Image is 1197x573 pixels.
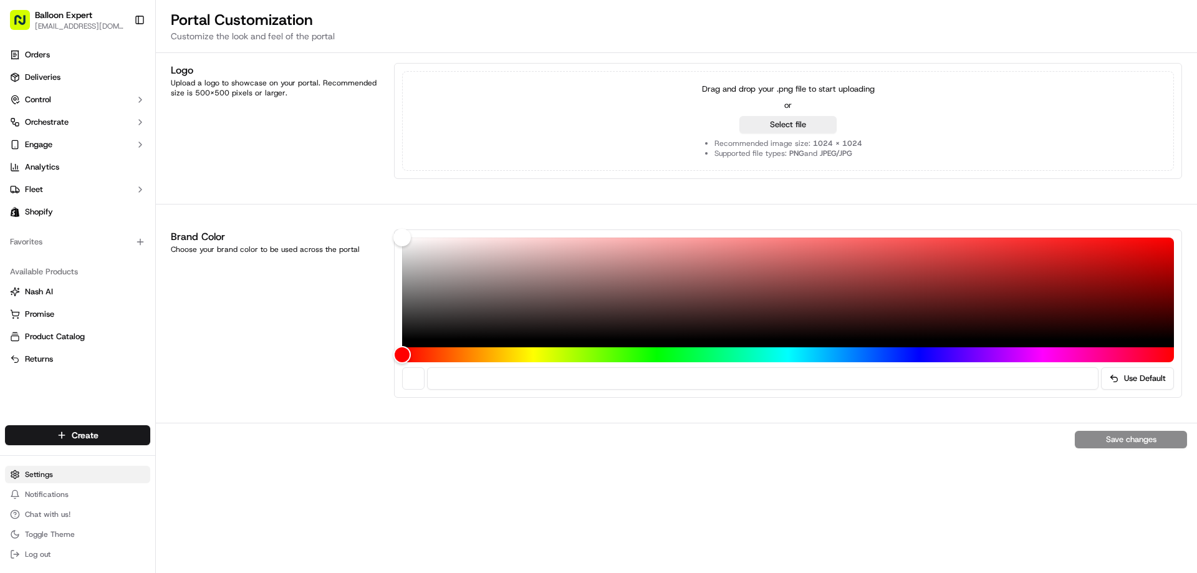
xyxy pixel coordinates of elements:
[5,90,150,110] button: Control
[789,148,804,158] span: PNG
[5,526,150,543] button: Toggle Theme
[12,12,37,37] img: Nash
[103,193,108,203] span: •
[5,202,150,222] a: Shopify
[88,309,151,319] a: Powered byPylon
[10,354,145,365] a: Returns
[5,425,150,445] button: Create
[5,232,150,252] div: Favorites
[10,286,145,297] a: Nash AI
[56,119,204,132] div: Start new chat
[25,279,95,291] span: Knowledge Base
[100,274,205,296] a: 💻API Documentation
[25,529,75,539] span: Toggle Theme
[7,274,100,296] a: 📗Knowledge Base
[193,160,227,175] button: See all
[5,135,150,155] button: Engage
[25,49,50,60] span: Orders
[39,227,101,237] span: [PERSON_NAME]
[25,469,53,479] span: Settings
[25,184,43,195] span: Fleet
[25,206,53,218] span: Shopify
[25,161,59,173] span: Analytics
[10,207,20,217] img: Shopify logo
[784,100,792,111] p: or
[25,139,52,150] span: Engage
[5,546,150,563] button: Log out
[25,309,54,320] span: Promise
[35,21,124,31] button: [EMAIL_ADDRESS][DOMAIN_NAME]
[25,331,85,342] span: Product Catalog
[25,354,53,365] span: Returns
[12,181,32,201] img: Fotoula Anastasopoulos
[110,193,136,203] span: [DATE]
[25,509,70,519] span: Chat with us!
[5,466,150,483] button: Settings
[714,138,862,148] li: Recommended image size:
[402,238,1174,340] div: Color
[5,506,150,523] button: Chat with us!
[124,309,151,319] span: Pylon
[714,148,862,158] li: Supported file types: and
[5,282,150,302] button: Nash AI
[25,72,60,83] span: Deliveries
[171,30,1182,42] p: Customize the look and feel of the portal
[5,349,150,369] button: Returns
[25,549,50,559] span: Log out
[12,50,227,70] p: Welcome 👋
[171,244,379,254] div: Choose your brand color to be used across the portal
[26,119,49,142] img: 1732323095091-59ea418b-cfe3-43c8-9ae0-d0d06d6fd42c
[35,9,92,21] button: Balloon Expert
[12,215,32,235] img: Fotoula Anastasopoulos
[1101,367,1174,390] button: Use Default
[5,486,150,503] button: Notifications
[72,429,99,441] span: Create
[25,286,53,297] span: Nash AI
[820,148,852,158] span: JPEG/JPG
[5,327,150,347] button: Product Catalog
[56,132,171,142] div: We're available if you need us!
[402,347,1174,362] div: Hue
[5,180,150,200] button: Fleet
[171,78,379,98] div: Upload a logo to showcase on your portal. Recommended size is 500x500 pixels or larger.
[5,304,150,324] button: Promise
[5,262,150,282] div: Available Products
[5,112,150,132] button: Orchestrate
[25,94,51,105] span: Control
[739,116,837,133] button: Select file
[12,280,22,290] div: 📗
[813,138,862,148] span: 1024 x 1024
[25,117,69,128] span: Orchestrate
[702,84,875,95] p: Drag and drop your .png file to start uploading
[12,162,84,172] div: Past conversations
[10,331,145,342] a: Product Catalog
[110,227,136,237] span: [DATE]
[10,309,145,320] a: Promise
[212,123,227,138] button: Start new chat
[103,227,108,237] span: •
[171,229,379,244] h1: Brand Color
[5,157,150,177] a: Analytics
[171,63,379,78] h1: Logo
[25,489,69,499] span: Notifications
[12,119,35,142] img: 1736555255976-a54dd68f-1ca7-489b-9aae-adbdc363a1c4
[5,5,129,35] button: Balloon Expert[EMAIL_ADDRESS][DOMAIN_NAME]
[39,193,101,203] span: [PERSON_NAME]
[5,67,150,87] a: Deliveries
[105,280,115,290] div: 💻
[5,45,150,65] a: Orders
[171,10,1182,30] h2: Portal Customization
[32,80,224,94] input: Got a question? Start typing here...
[118,279,200,291] span: API Documentation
